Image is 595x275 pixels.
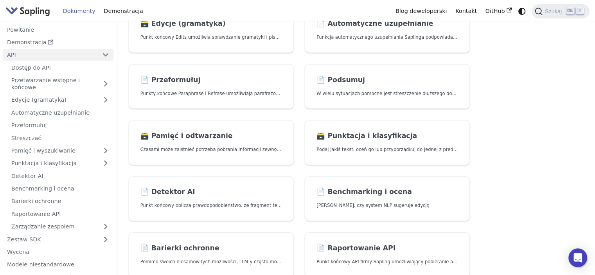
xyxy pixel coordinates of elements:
[7,132,113,144] a: Streszczać
[327,76,365,84] font: Podsumuj
[3,24,113,35] a: Powitanie
[7,208,113,219] a: Raportowanie API
[7,183,113,194] a: Benchmarking i ocena
[7,107,113,118] a: Automatyczne uzupełnianie
[98,234,113,245] button: Rozwiń kategorię „SDK” na pasku bocznym
[11,122,47,128] font: Przeformułuj
[129,64,294,109] a: 📄️ PrzeformułujPunkty końcowe Paraphrase i Refrase umożliwiają parafrazowanie w określonych stylach.
[316,132,325,140] font: 🗃️
[316,34,458,41] p: Funkcja automatycznego uzupełniania Saplinga podpowiada kolejne kilka znaków lub słów
[327,132,417,140] font: Punktacja i klasyfikacja
[98,49,113,61] button: Zwiń kategorię „API” na pasku bocznym
[11,77,80,90] font: Przetwarzanie wstępne i końcowe
[391,5,451,17] a: Blog deweloperski
[451,5,481,17] a: Kontakt
[11,135,41,141] font: Streszczać
[576,7,584,14] kbd: K
[140,258,282,266] p: Pomimo swoich niesamowitych możliwości, LLM-y często mogą zachowywać się w niepożądany sposób
[7,249,29,255] font: Wycena
[140,90,282,97] p: Punkty końcowe Paraphrase i Refrase umożliwiają parafrazowanie w określonych stylach.
[316,202,458,209] p: Jak ustalić, czy system NLP sugeruje edycję
[11,147,75,154] font: Pamięć i wyszukiwanie
[140,202,282,209] p: Punkt końcowy oblicza prawdopodobieństwo, że fragment tekstu został wygenerowany przez sztuczną i...
[316,258,458,266] p: Punkt końcowy API firmy Sapling umożliwiający pobieranie analiz wykorzystania API.
[316,34,520,40] font: Funkcja automatycznego uzupełniania Saplinga podpowiada kolejne kilka znaków lub słów
[129,120,294,165] a: 🗃️ Pamięć i odtwarzanieCzasami może zaistnieć potrzeba pobrania informacji zewnętrznych, które ni...
[140,76,149,84] font: 📄️
[140,146,282,153] p: Czasami może zaistnieć potrzeba pobrania informacji zewnętrznych, które nie mieszczą się w kontek...
[151,132,233,140] font: Pamięć i odtwarzanie
[151,20,226,27] font: Edycje (gramatyka)
[7,62,113,73] a: Dostęp do API
[140,188,282,196] h2: Detektor AI
[516,5,527,17] button: Przełączanie między trybem ciemnym i jasnym (aktualnie tryb systemowy)
[7,39,46,45] font: Demonstracja
[151,244,219,252] font: Barierki ochronne
[7,236,41,243] font: Zestaw SDK
[7,120,113,131] a: Przeformułuj
[63,8,95,14] font: Dokumenty
[7,145,113,156] a: Pamięć i wyszukiwanie
[7,75,113,93] a: Przetwarzanie wstępne i końcowe
[316,91,562,96] font: W wielu sytuacjach pomocne jest streszczenie dłuższego dokumentu w formie krótszej, bardziej przy...
[305,8,470,53] a: 📄️ Automatyczne uzupełnianieFunkcja automatycznego uzupełniania Saplinga podpowiada kolejne kilka...
[140,76,282,84] h2: Przeformułuj
[11,160,77,166] font: Punktacja i klasyfikacja
[316,76,325,84] font: 📄️
[11,211,61,217] font: Raportowanie API
[3,246,113,258] a: Wycena
[327,20,433,27] font: Automatyczne uzupełnianie
[7,158,113,169] a: Punktacja i klasyfikacja
[7,170,113,182] a: Detektor AI
[11,173,43,179] font: Detektor AI
[545,8,562,14] font: Szukaj
[11,65,51,71] font: Dostęp do API
[481,5,516,17] a: GitHub
[7,196,113,207] a: Barierki ochronne
[7,261,74,268] font: Modele niestandardowe
[140,20,149,27] font: 🗃️
[316,188,458,196] h2: Benchmarking i ocena
[11,110,90,116] font: Automatyczne uzupełnianie
[568,248,587,267] div: Otwórz komunikator interkomowy
[104,8,143,14] font: Demonstracja
[3,37,113,48] a: Demonstracja
[140,244,282,253] h2: Barierki ochronne
[395,8,447,14] font: Blog deweloperski
[140,20,282,28] h2: Edycje (gramatyka)
[3,234,98,245] a: Zestaw SDK
[316,76,458,84] h2: Streszczać
[305,176,470,221] a: 📄️ Benchmarking i ocena[PERSON_NAME], czy system NLP sugeruje edycję
[316,203,429,208] font: [PERSON_NAME], czy system NLP sugeruje edycję
[316,20,458,28] h2: Automatyczne uzupełnianie
[316,244,325,252] font: 📄️
[151,188,195,196] font: Detektor AI
[3,259,113,270] a: Modele niestandardowe
[129,8,294,53] a: 🗃️ Edycje (gramatyka)Punkt końcowy Edits umożliwia sprawdzanie gramatyki i pisowni.
[316,147,505,152] font: Podaj jakiś tekst, oceń go lub przyporządkuj do jednej z predefiniowanych kategorii.
[5,5,53,17] a: Sapling.ai
[316,146,458,153] p: Podaj jakiś tekst, oceń go lub przyporządkuj do jednej z predefiniowanych kategorii.
[140,147,514,152] font: Czasami może zaistnieć potrzeba pobrania informacji zewnętrznych, które nie mieszczą się w kontek...
[140,132,149,140] font: 🗃️
[11,223,75,230] font: Zarządzanie zespołem
[140,34,282,41] p: Punkt końcowy Edits umożliwia sprawdzanie gramatyki i pisowni.
[316,20,325,27] font: 📄️
[140,244,149,252] font: 📄️
[316,188,325,196] font: 📄️
[151,76,201,84] font: Przeformułuj
[3,49,98,61] a: API
[11,185,74,192] font: Benchmarking i ocena
[485,8,505,14] font: GitHub
[316,244,458,253] h2: Raportowanie API
[305,64,470,109] a: 📄️ PodsumujW wielu sytuacjach pomocne jest streszczenie dłuższego dokumentu w formie krótszej, ba...
[7,52,16,58] font: API
[316,259,507,264] font: Punkt końcowy API firmy Sapling umożliwiający pobieranie analiz wykorzystania API.
[140,259,373,264] font: Pomimo swoich niesamowitych możliwości, LLM-y często mogą zachowywać się w niepożądany sposób
[532,4,590,18] button: Szukaj (Ctrl+K)
[5,5,50,17] img: Sapling.ai
[327,244,395,252] font: Raportowanie API
[140,132,282,140] h2: Pamięć i wyszukiwanie
[327,188,412,196] font: Benchmarking i ocena
[7,27,34,33] font: Powitanie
